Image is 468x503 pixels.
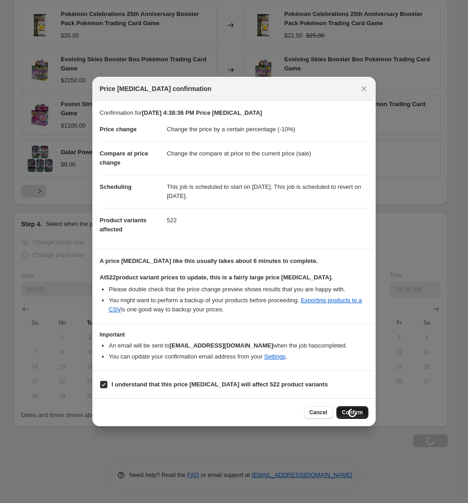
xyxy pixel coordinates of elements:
b: [EMAIL_ADDRESS][DOMAIN_NAME] [170,342,273,349]
dd: Change the price by a certain percentage (-10%) [167,118,368,141]
h3: Important [100,331,368,338]
b: At 522 product variant prices to update, this is a fairly large price [MEDICAL_DATA]. [100,274,333,281]
li: An email will be sent to when the job has completed . [109,341,368,350]
button: Cancel [304,406,333,419]
span: Cancel [309,409,327,416]
button: Close [357,82,370,95]
li: You can update your confirmation email address from your . [109,352,368,361]
span: Price [MEDICAL_DATA] confirmation [100,84,212,93]
b: A price [MEDICAL_DATA] like this usually takes about 6 minutes to complete. [100,257,318,264]
span: Price change [100,126,137,133]
span: Compare at price change [100,150,148,166]
dd: Change the compare at price to the current price (sale) [167,141,368,166]
p: Confirmation for [100,108,368,118]
b: [DATE] 4:38:36 PM Price [MEDICAL_DATA] [142,109,262,116]
li: Please double check that the price change preview shows results that you are happy with. [109,285,368,294]
li: You might want to perform a backup of your products before proceeding. is one good way to backup ... [109,296,368,314]
span: Scheduling [100,183,132,190]
a: Exporting products to a CSV [109,297,362,313]
dd: This job is scheduled to start on [DATE]. This job is scheduled to revert on [DATE]. [167,175,368,208]
a: Settings [264,353,286,360]
dd: 522 [167,208,368,232]
b: I understand that this price [MEDICAL_DATA] will affect 522 product variants [112,381,328,388]
span: Product variants affected [100,217,147,233]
